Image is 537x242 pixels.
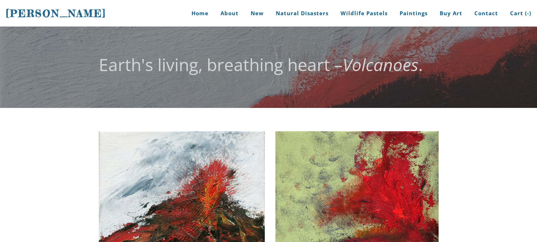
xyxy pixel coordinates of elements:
em: Volcanoes [343,53,418,76]
span: [PERSON_NAME] [6,7,106,19]
font: Earth's living, breathing heart – . [99,53,423,76]
a: [PERSON_NAME] [6,7,106,20]
span: - [527,10,529,17]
